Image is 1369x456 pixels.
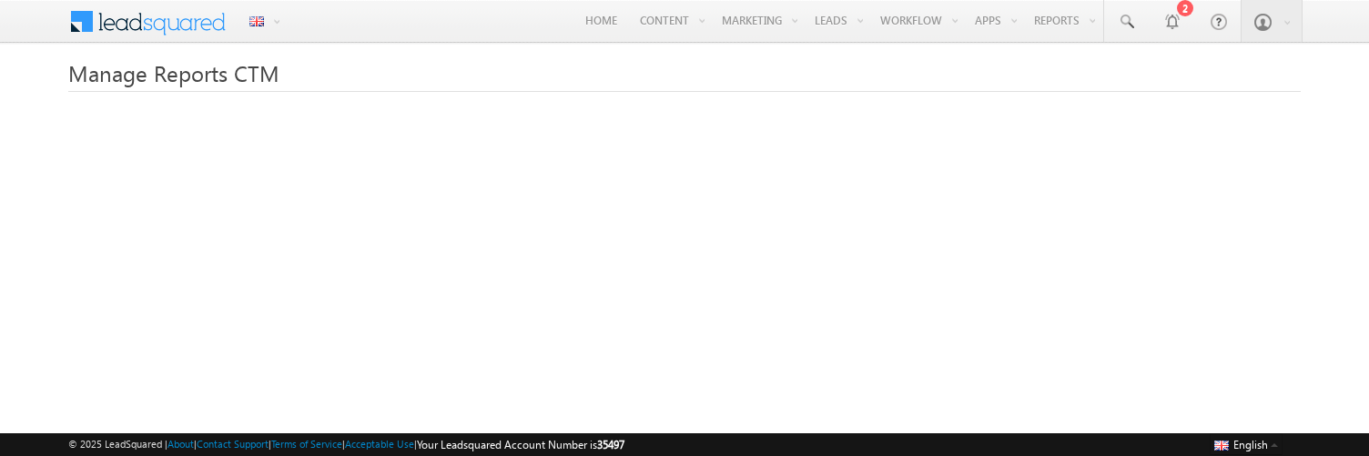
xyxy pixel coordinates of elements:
[1233,438,1268,451] span: English
[68,436,624,453] span: © 2025 LeadSquared | | | | |
[345,438,414,450] a: Acceptable Use
[167,438,194,450] a: About
[1210,433,1283,455] button: English
[597,438,624,451] span: 35497
[417,438,624,451] span: Your Leadsquared Account Number is
[271,438,342,450] a: Terms of Service
[197,438,269,450] a: Contact Support
[68,58,279,87] span: Manage Reports CTM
